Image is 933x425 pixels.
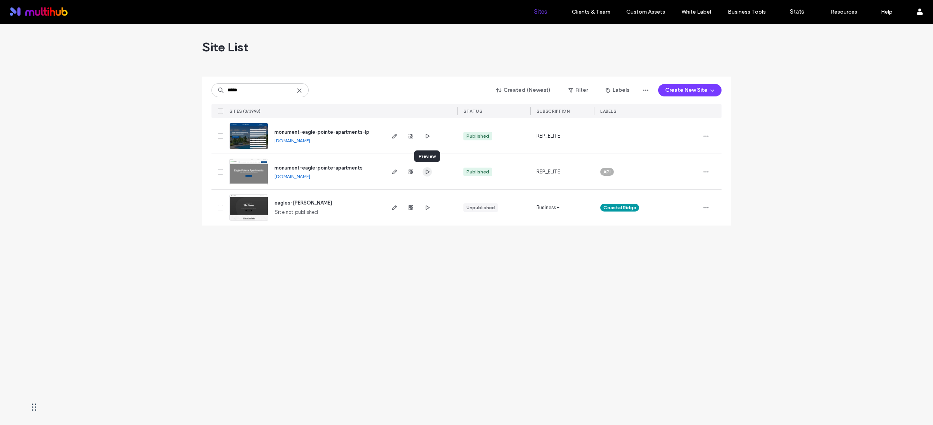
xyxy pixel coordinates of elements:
[536,168,560,176] span: REP_ELITE
[18,5,34,12] span: Help
[790,8,804,15] label: Stats
[229,108,260,114] span: SITES (3/3998)
[536,132,560,140] span: REP_ELITE
[274,173,310,179] a: [DOMAIN_NAME]
[463,108,482,114] span: STATUS
[274,129,369,135] a: monument-eagle-pointe-apartments-lp
[626,9,665,15] label: Custom Assets
[728,9,766,15] label: Business Tools
[599,84,636,96] button: Labels
[32,395,37,419] div: Drag
[534,8,547,15] label: Sites
[681,9,711,15] label: White Label
[466,168,489,175] div: Published
[274,208,318,216] span: Site not published
[830,9,857,15] label: Resources
[603,168,611,175] span: API
[274,200,332,206] a: eagles-[PERSON_NAME]
[202,39,248,55] span: Site List
[274,138,310,143] a: [DOMAIN_NAME]
[572,9,610,15] label: Clients & Team
[466,133,489,140] div: Published
[489,84,557,96] button: Created (Newest)
[466,204,495,211] div: Unpublished
[881,9,893,15] label: Help
[274,165,363,171] a: monument-eagle-pointe-apartments
[536,204,559,212] span: Business+
[603,204,636,211] span: Coastal Ridge
[536,108,570,114] span: SUBSCRIPTION
[561,84,596,96] button: Filter
[600,108,616,114] span: LABELS
[414,150,440,162] div: Preview
[658,84,722,96] button: Create New Site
